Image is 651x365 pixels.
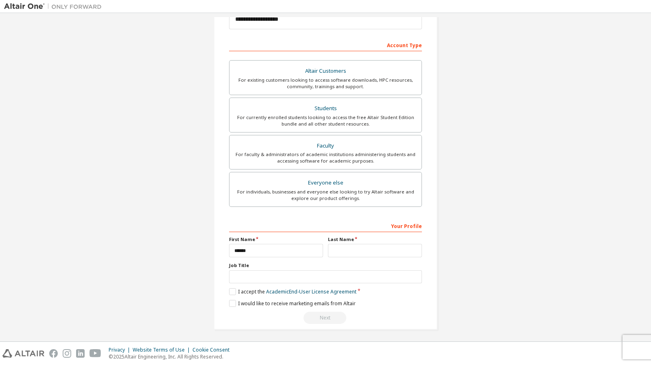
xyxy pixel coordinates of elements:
[229,38,422,51] div: Account Type
[229,262,422,269] label: Job Title
[76,349,85,358] img: linkedin.svg
[133,347,192,353] div: Website Terms of Use
[234,77,417,90] div: For existing customers looking to access software downloads, HPC resources, community, trainings ...
[2,349,44,358] img: altair_logo.svg
[234,103,417,114] div: Students
[266,288,356,295] a: Academic End-User License Agreement
[234,65,417,77] div: Altair Customers
[229,312,422,324] div: Read and acccept EULA to continue
[328,236,422,243] label: Last Name
[229,288,356,295] label: I accept the
[49,349,58,358] img: facebook.svg
[63,349,71,358] img: instagram.svg
[109,353,234,360] p: © 2025 Altair Engineering, Inc. All Rights Reserved.
[229,236,323,243] label: First Name
[229,300,356,307] label: I would like to receive marketing emails from Altair
[229,219,422,232] div: Your Profile
[234,177,417,189] div: Everyone else
[4,2,106,11] img: Altair One
[192,347,234,353] div: Cookie Consent
[90,349,101,358] img: youtube.svg
[109,347,133,353] div: Privacy
[234,189,417,202] div: For individuals, businesses and everyone else looking to try Altair software and explore our prod...
[234,151,417,164] div: For faculty & administrators of academic institutions administering students and accessing softwa...
[234,114,417,127] div: For currently enrolled students looking to access the free Altair Student Edition bundle and all ...
[234,140,417,152] div: Faculty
